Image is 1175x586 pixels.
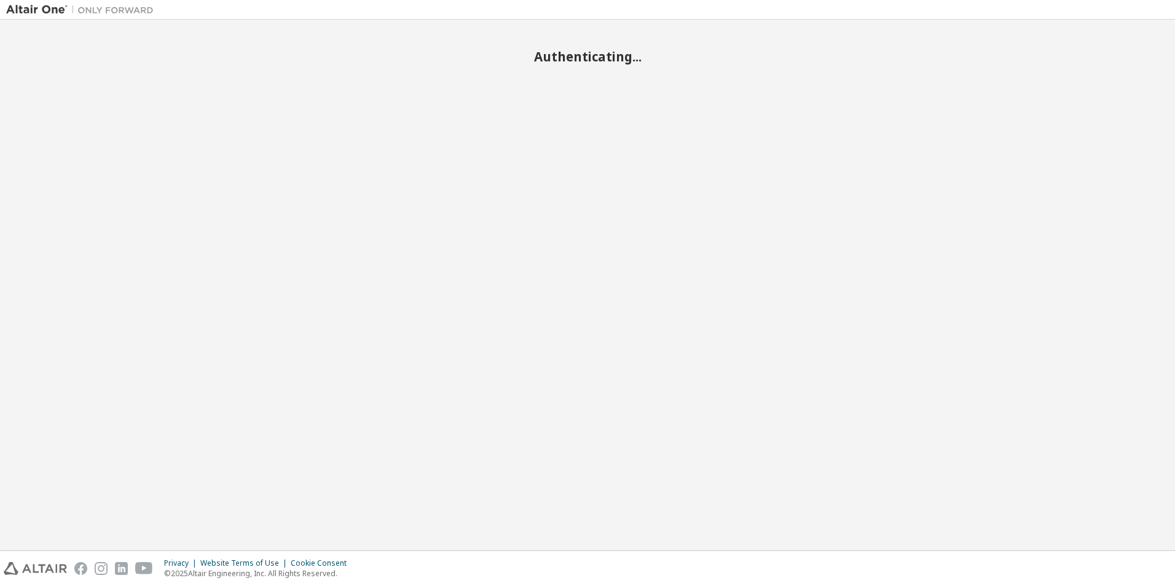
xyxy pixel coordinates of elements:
[6,49,1169,64] h2: Authenticating...
[200,558,291,568] div: Website Terms of Use
[4,562,67,575] img: altair_logo.svg
[95,562,108,575] img: instagram.svg
[74,562,87,575] img: facebook.svg
[135,562,153,575] img: youtube.svg
[115,562,128,575] img: linkedin.svg
[164,558,200,568] div: Privacy
[164,568,354,579] p: © 2025 Altair Engineering, Inc. All Rights Reserved.
[291,558,354,568] div: Cookie Consent
[6,4,160,16] img: Altair One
